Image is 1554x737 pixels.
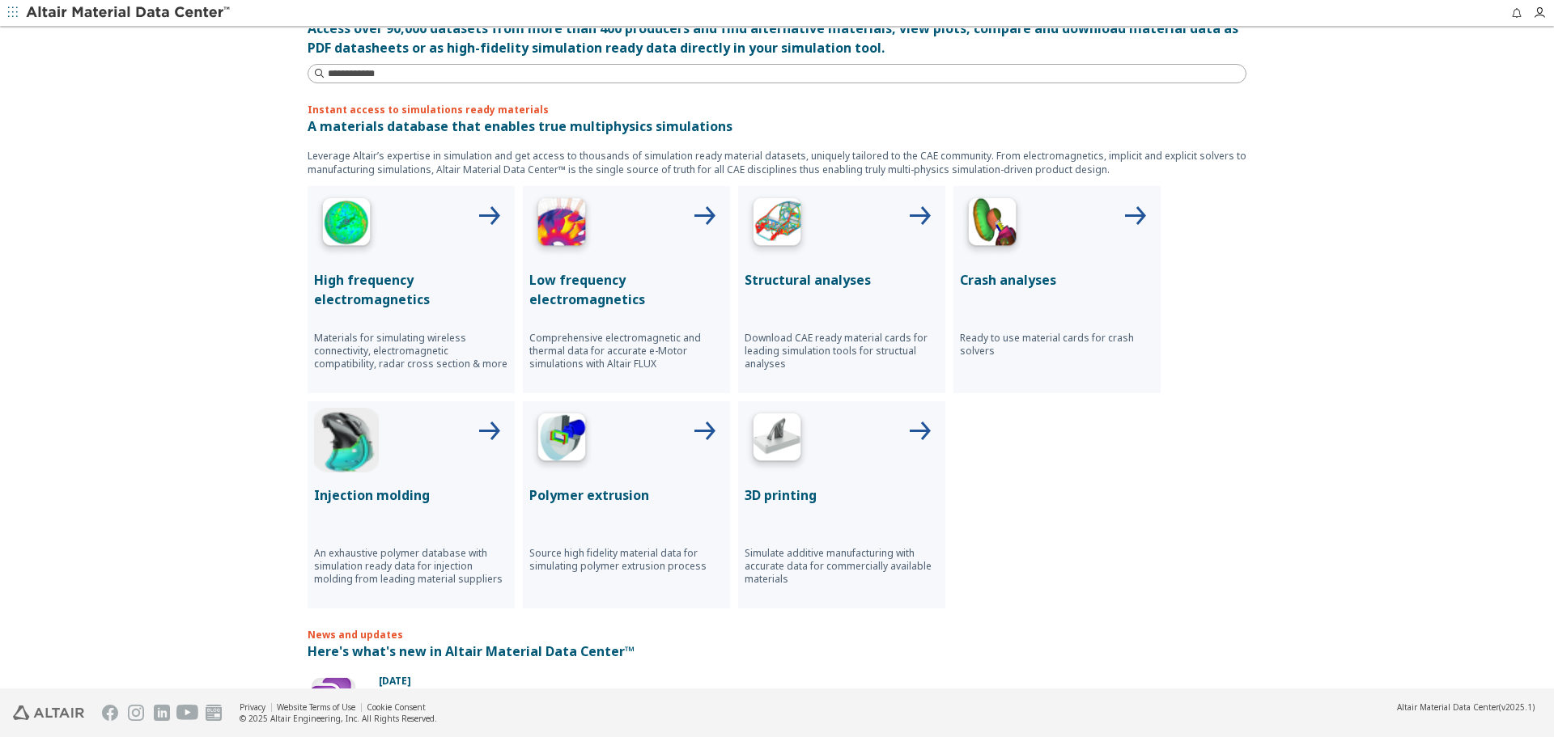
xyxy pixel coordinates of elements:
[314,332,508,371] p: Materials for simulating wireless connectivity, electromagnetic compatibility, radar cross sectio...
[240,701,265,713] a: Privacy
[367,701,426,713] a: Cookie Consent
[314,408,379,472] img: Injection Molding Icon
[960,270,1154,290] p: Crash analyses
[308,116,1246,136] p: A materials database that enables true multiphysics simulations
[529,332,724,371] p: Comprehensive electromagnetic and thermal data for accurate e-Motor simulations with Altair FLUX
[308,19,1246,57] div: Access over 90,000 datasets from more than 400 producers and find alternative materials, view plo...
[308,103,1246,116] p: Instant access to simulations ready materials
[745,485,939,505] p: 3D printing
[523,401,730,608] button: Polymer Extrusion IconPolymer extrusionSource high fidelity material data for simulating polymer ...
[308,401,515,608] button: Injection Molding IconInjection moldingAn exhaustive polymer database with simulation ready data ...
[529,485,724,505] p: Polymer extrusion
[529,270,724,309] p: Low frequency electromagnetics
[314,270,508,309] p: High frequency electromagnetics
[529,193,594,257] img: Low Frequency Icon
[745,332,939,371] p: Download CAE ready material cards for leading simulation tools for structual analyses
[308,674,359,726] img: Update Icon Software
[738,401,945,608] button: 3D Printing Icon3D printingSimulate additive manufacturing with accurate data for commercially av...
[745,193,809,257] img: Structural Analyses Icon
[960,193,1025,257] img: Crash Analyses Icon
[308,642,1246,661] p: Here's what's new in Altair Material Data Center™
[745,408,809,472] img: 3D Printing Icon
[308,628,1246,642] p: News and updates
[523,186,730,393] button: Low Frequency IconLow frequency electromagneticsComprehensive electromagnetic and thermal data fo...
[379,674,1246,688] p: [DATE]
[314,485,508,505] p: Injection molding
[738,186,945,393] button: Structural Analyses IconStructural analysesDownload CAE ready material cards for leading simulati...
[26,5,232,21] img: Altair Material Data Center
[745,547,939,586] p: Simulate additive manufacturing with accurate data for commercially available materials
[1397,701,1535,713] div: (v2025.1)
[529,408,594,472] img: Polymer Extrusion Icon
[13,705,84,720] img: Altair Engineering
[314,193,379,257] img: High Frequency Icon
[1397,701,1499,713] span: Altair Material Data Center
[277,701,355,713] a: Website Terms of Use
[953,186,1161,393] button: Crash Analyses IconCrash analysesReady to use material cards for crash solvers
[308,186,515,393] button: High Frequency IconHigh frequency electromagneticsMaterials for simulating wireless connectivity,...
[960,332,1154,358] p: Ready to use material cards for crash solvers
[745,270,939,290] p: Structural analyses
[314,547,508,586] p: An exhaustive polymer database with simulation ready data for injection molding from leading mate...
[240,713,437,724] div: © 2025 Altair Engineering, Inc. All Rights Reserved.
[308,149,1246,176] p: Leverage Altair’s expertise in simulation and get access to thousands of simulation ready materia...
[529,547,724,573] p: Source high fidelity material data for simulating polymer extrusion process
